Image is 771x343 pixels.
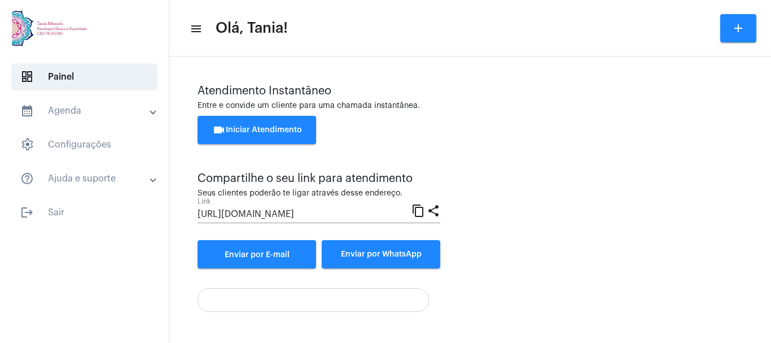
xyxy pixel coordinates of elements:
span: Sair [11,199,157,226]
span: Enviar por WhatsApp [341,250,422,258]
button: Iniciar Atendimento [198,116,316,144]
mat-icon: content_copy [411,203,425,217]
mat-icon: videocam [212,123,226,137]
div: Entre e convide um cliente para uma chamada instantânea. [198,102,743,110]
mat-panel-title: Ajuda e suporte [20,172,151,185]
mat-icon: share [427,203,440,217]
div: Compartilhe o seu link para atendimento [198,172,440,185]
span: sidenav icon [20,70,34,84]
span: sidenav icon [20,138,34,151]
a: Enviar por E-mail [198,240,316,268]
span: Iniciar Atendimento [212,126,302,134]
mat-icon: sidenav icon [20,104,34,118]
mat-icon: sidenav icon [190,22,201,36]
span: Enviar por E-mail [225,251,290,259]
div: Seus clientes poderão te ligar através desse endereço. [198,189,440,198]
img: 82f91219-cc54-a9e9-c892-318f5ec67ab1.jpg [9,6,93,51]
mat-icon: sidenav icon [20,172,34,185]
span: Olá, Tania! [216,19,288,37]
div: Atendimento Instantâneo [198,85,743,97]
mat-panel-title: Agenda [20,104,151,118]
span: Painel [11,63,157,90]
mat-expansion-panel-header: sidenav iconAjuda e suporte [7,165,169,192]
button: Enviar por WhatsApp [322,240,440,268]
mat-icon: sidenav icon [20,206,34,219]
span: Configurações [11,131,157,158]
mat-icon: add [731,21,745,35]
mat-expansion-panel-header: sidenav iconAgenda [7,97,169,124]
